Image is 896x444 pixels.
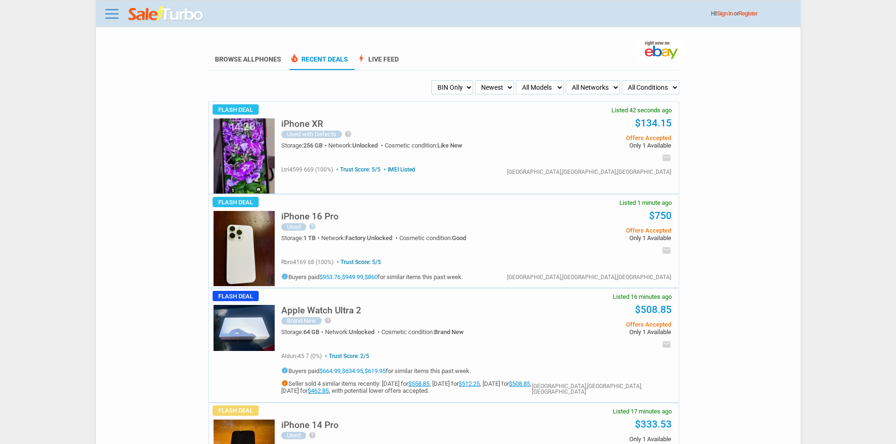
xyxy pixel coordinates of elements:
[529,135,671,141] span: Offers Accepted
[321,235,399,241] div: Network:
[214,118,275,194] img: s-l225.jpg
[323,353,369,359] span: Trust Score: 2/5
[303,234,316,241] span: 1 TB
[319,273,341,280] a: $953.76
[281,317,322,325] div: Brand New
[281,421,339,429] h5: iPhone 14 Pro
[507,169,671,175] div: [GEOGRAPHIC_DATA],[GEOGRAPHIC_DATA],[GEOGRAPHIC_DATA]
[309,223,316,230] i: help
[128,6,204,23] img: saleturbo.com - Online Deals and Discount Coupons
[352,142,378,149] span: Unlocked
[717,10,733,17] a: Sign In
[437,142,462,149] span: Like New
[649,210,672,221] a: $750
[213,104,259,115] span: Flash Deal
[281,367,288,374] i: info
[281,380,532,395] h5: Seller sold 4 similar items recently: [DATE] for , [DATE] for , [DATE] for , [DATE] for , with po...
[325,329,381,335] div: Network:
[345,234,392,241] span: Factory Unlocked
[281,223,306,231] div: Used
[281,432,306,439] div: Used
[619,200,672,206] span: Listed 1 minute ago
[357,55,399,70] a: boltLive Feed
[213,405,259,416] span: Flash Deal
[635,117,672,129] a: $134.15
[738,10,757,17] a: Register
[281,119,323,128] h5: iPhone XR
[342,367,363,374] a: $634.95
[281,329,325,335] div: Storage:
[334,166,381,173] span: Trust Score: 5/5
[335,259,381,265] span: Trust Score: 5/5
[357,54,366,63] span: bolt
[213,197,259,207] span: Flash Deal
[281,131,342,138] div: Used with Defects
[290,54,299,63] span: local_fire_department
[281,166,333,173] span: ltri4599 669 (100%)
[281,259,333,265] span: rbro4169 68 (100%)
[281,306,361,315] h5: Apple Watch Ultra 2
[281,235,321,241] div: Storage:
[213,291,259,301] span: Flash Deal
[613,294,672,300] span: Listed 16 minutes ago
[611,107,672,113] span: Listed 42 seconds ago
[308,387,329,394] a: $462.85
[529,142,671,148] span: Only 1 Available
[662,246,671,255] i: email
[529,235,671,241] span: Only 1 Available
[319,367,341,374] a: $664.99
[662,340,671,349] i: email
[532,383,671,395] div: [GEOGRAPHIC_DATA],[GEOGRAPHIC_DATA],[GEOGRAPHIC_DATA]
[303,142,323,149] span: 256 GB
[529,436,671,442] span: Only 1 Available
[662,153,671,163] i: email
[281,273,288,280] i: info
[215,55,281,63] a: Browse AllPhones
[255,55,281,63] span: Phones
[459,380,480,387] a: $512.25
[344,130,352,138] i: help
[365,273,378,280] a: $860
[342,273,363,280] a: $949.99
[529,227,671,234] span: Offers Accepted
[507,274,671,280] div: [GEOGRAPHIC_DATA],[GEOGRAPHIC_DATA],[GEOGRAPHIC_DATA]
[281,214,339,221] a: iPhone 16 Pro
[303,328,319,335] span: 64 GB
[509,380,530,387] a: $508.85
[290,55,348,70] a: local_fire_departmentRecent Deals
[281,121,323,128] a: iPhone XR
[613,408,672,414] span: Listed 17 minutes ago
[214,305,275,351] img: s-l225.jpg
[635,419,672,430] a: $333.53
[385,142,462,148] div: Cosmetic condition:
[365,367,386,374] a: $619.95
[711,10,717,17] span: Hi!
[281,142,328,148] div: Storage:
[214,211,275,286] img: s-l225.jpg
[734,10,757,17] span: or
[281,367,532,374] h5: Buyers paid , , for similar items this past week.
[452,234,466,241] span: Good
[382,166,415,173] span: IMEI Listed
[281,308,361,315] a: Apple Watch Ultra 2
[281,212,339,221] h5: iPhone 16 Pro
[324,317,332,324] i: help
[408,380,429,387] a: $558.85
[281,273,463,280] h5: Buyers paid , , for similar items this past week.
[281,380,288,387] i: info
[281,422,339,429] a: iPhone 14 Pro
[309,431,316,439] i: help
[399,235,466,241] div: Cosmetic condition:
[349,328,374,335] span: Unlocked
[635,304,672,315] a: $508.85
[529,329,671,335] span: Only 1 Available
[529,321,671,327] span: Offers Accepted
[281,353,322,359] span: aldun-45 7 (0%)
[328,142,385,148] div: Network:
[381,329,464,335] div: Cosmetic condition:
[434,328,464,335] span: Brand New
